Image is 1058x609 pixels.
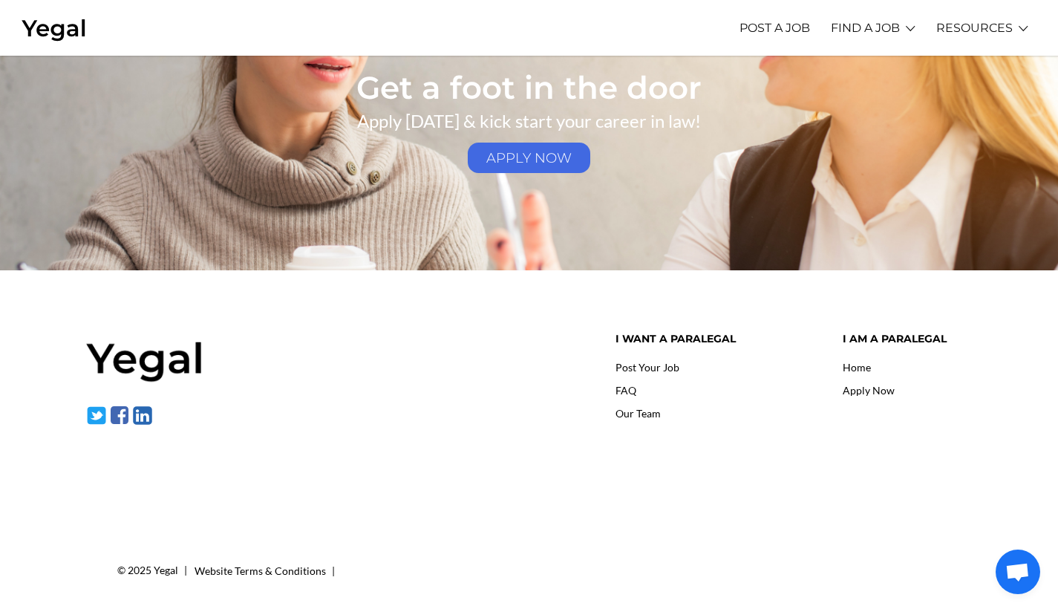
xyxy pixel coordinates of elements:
div: © 2025 Yegal [117,561,187,580]
a: Open chat [996,550,1040,594]
img: facebook-1.svg [109,405,130,426]
a: APPLY NOW [468,143,591,173]
a: Our Team [615,407,661,420]
a: FAQ [615,384,636,397]
h4: I am a paralegal [843,333,972,345]
a: RESOURCES [936,7,1013,48]
img: twitter-1.svg [86,405,107,426]
h2: Get a foot in the door [104,72,954,103]
a: Home [843,361,871,374]
a: Post Your Job [615,361,679,374]
h4: I want a paralegal [615,333,820,345]
a: FIND A JOB [831,7,900,48]
img: linkedin-1.svg [132,405,153,426]
a: POST A JOB [739,7,810,48]
a: Website Terms & Conditions [195,564,326,577]
p: Apply [DATE] & kick start your career in law! [104,103,954,139]
a: Apply Now [843,384,895,397]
